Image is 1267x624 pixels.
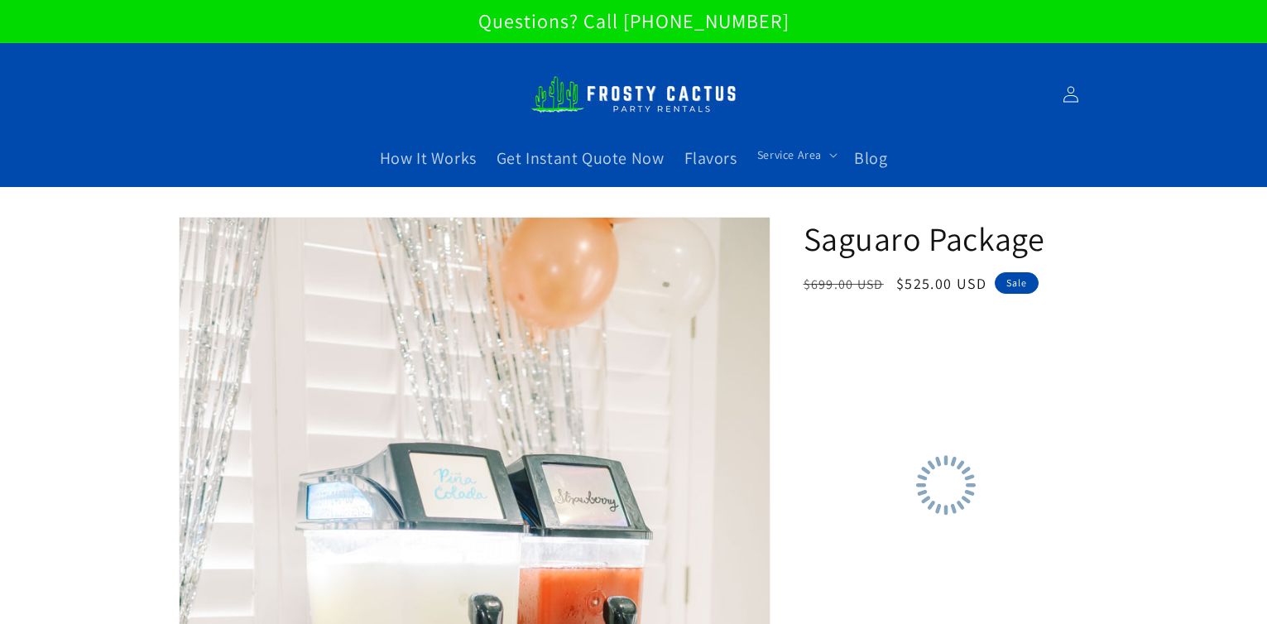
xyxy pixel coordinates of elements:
span: Service Area [757,147,822,162]
a: Flavors [674,137,747,179]
a: Blog [844,137,897,179]
summary: Service Area [747,137,844,172]
span: How It Works [380,147,477,169]
span: Get Instant Quote Now [497,147,665,169]
a: Get Instant Quote Now [487,137,674,179]
s: $699.00 USD [804,276,884,293]
span: Sale [995,272,1039,294]
h1: Saguaro Package [804,217,1089,260]
span: Blog [854,147,887,169]
span: Flavors [684,147,737,169]
a: How It Works [370,137,487,179]
span: $525.00 USD [896,274,986,293]
img: Frosty Cactus Margarita machine rentals Slushy machine rentals dirt soda dirty slushies [530,66,737,122]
